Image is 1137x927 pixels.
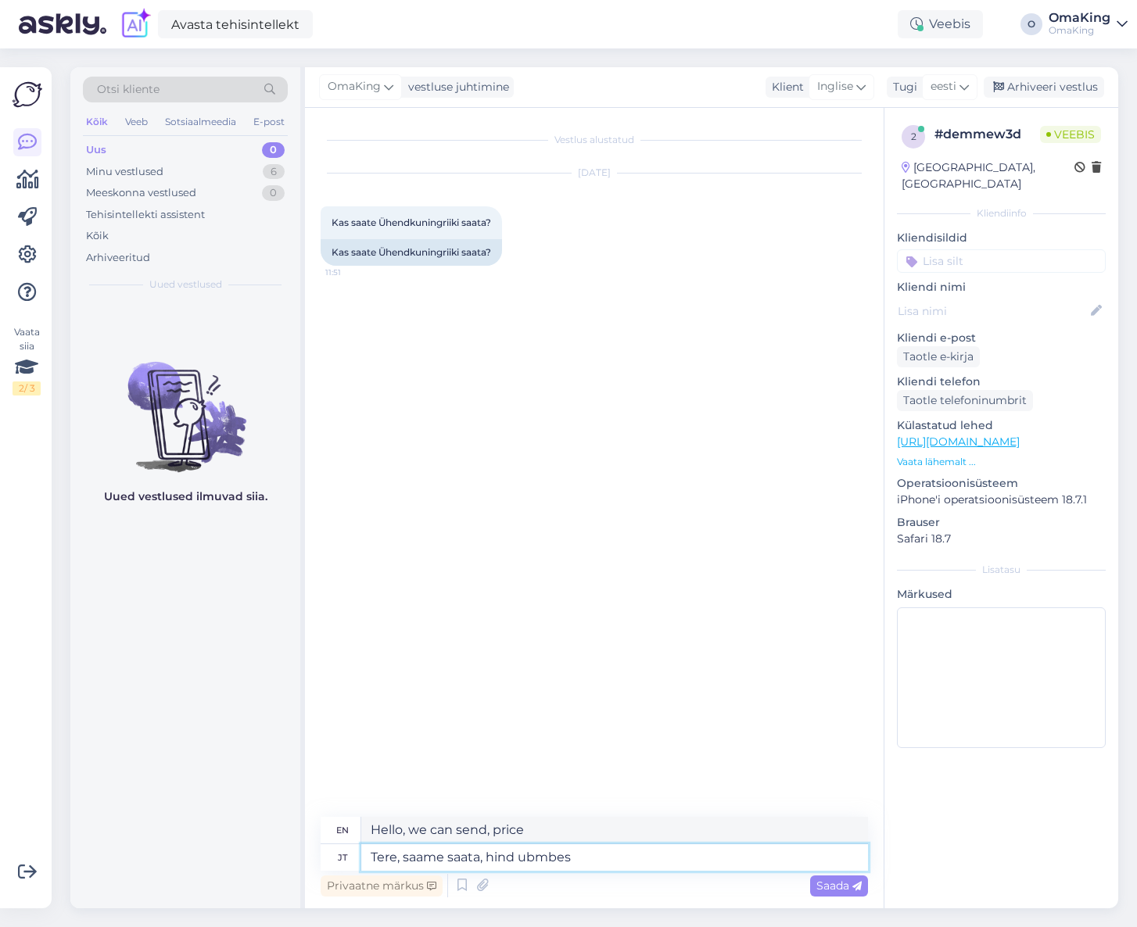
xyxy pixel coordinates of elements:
[816,879,849,893] font: Saada
[554,134,634,145] font: Vestlus alustatud
[270,143,277,156] font: 0
[772,80,804,94] font: Klient
[897,456,976,467] font: Vaata lähemalt ...
[14,326,40,352] font: Vaata siia
[253,116,285,127] font: E-post
[70,334,300,474] img: Vestlusi pole
[86,165,163,177] font: Minu vestlused
[897,435,1020,449] a: [URL][DOMAIN_NAME]
[86,186,196,199] font: Meeskonna vestlused
[165,116,236,127] font: Sotsiaalmeedia
[149,278,222,290] font: Uued vestlused
[408,80,509,94] font: vestluse juhtimine
[271,165,277,177] font: 6
[903,393,1027,407] font: Taotle telefoninumbrit
[1054,127,1095,141] font: Veebis
[270,186,277,199] font: 0
[982,564,1020,575] font: Lisatasu
[903,349,974,363] font: Taotle e-kirja
[125,116,148,127] font: Veeb
[817,79,853,93] font: Inglise
[104,489,267,503] font: Uued vestlused ilmuvad siia.
[893,80,917,94] font: Tugi
[578,166,611,178] font: [DATE]
[897,249,1106,273] input: Lisa silt
[86,208,205,220] font: Tehisintellekti assistent
[897,231,967,245] font: Kliendisildid
[911,131,916,142] font: 2
[897,280,966,294] font: Kliendi nimi
[898,302,1088,320] input: Lisa nimi
[86,143,106,156] font: Uus
[338,852,347,863] font: jt
[897,418,993,432] font: Külastatud lehed
[897,587,952,601] font: Märkused
[171,17,299,32] font: Avasta tehisintellekt
[1028,18,1035,30] font: O
[325,267,341,277] font: 11:51
[897,374,981,388] font: Kliendi telefon
[24,382,35,394] font: / 3
[1049,12,1128,37] a: OmaKingOmaKing
[361,844,868,871] textarea: Tere, saame saata, hind ubmbes
[943,127,1021,141] font: demmew3d
[931,79,956,93] font: eesti
[897,515,940,529] font: Brauser
[13,80,42,109] img: Askly logo
[929,16,970,31] font: Veebis
[897,492,1087,506] font: iPhone'i operatsioonisüsteem 18.7.1
[332,246,491,258] font: Kas saate Ühendkuningriiki saata?
[897,476,1018,490] font: Operatsioonisüsteem
[1007,80,1098,94] font: Arhiveeri vestlus
[86,251,150,263] font: Arhiveeritud
[361,817,868,843] textarea: Hello, we can send, price
[977,207,1027,219] font: Kliendiinfo
[86,229,109,242] font: Kõik
[1049,10,1110,25] font: OmaKing
[332,217,491,228] font: Kas saate Ühendkuningriiki saata?
[897,331,976,345] font: Kliendi e-post
[86,116,108,127] font: Kõik
[19,382,24,394] font: 2
[934,127,943,141] font: #
[897,532,951,546] font: Safari 18.7
[158,10,313,38] a: Avasta tehisintellekt
[119,8,152,41] img: avastamis-tehisintellekt
[336,825,349,836] font: en
[328,79,381,93] font: OmaKing
[902,160,1035,191] font: [GEOGRAPHIC_DATA], [GEOGRAPHIC_DATA]
[327,879,424,893] font: Privaatne märkus
[1049,24,1094,36] font: OmaKing
[97,82,160,96] font: Otsi kliente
